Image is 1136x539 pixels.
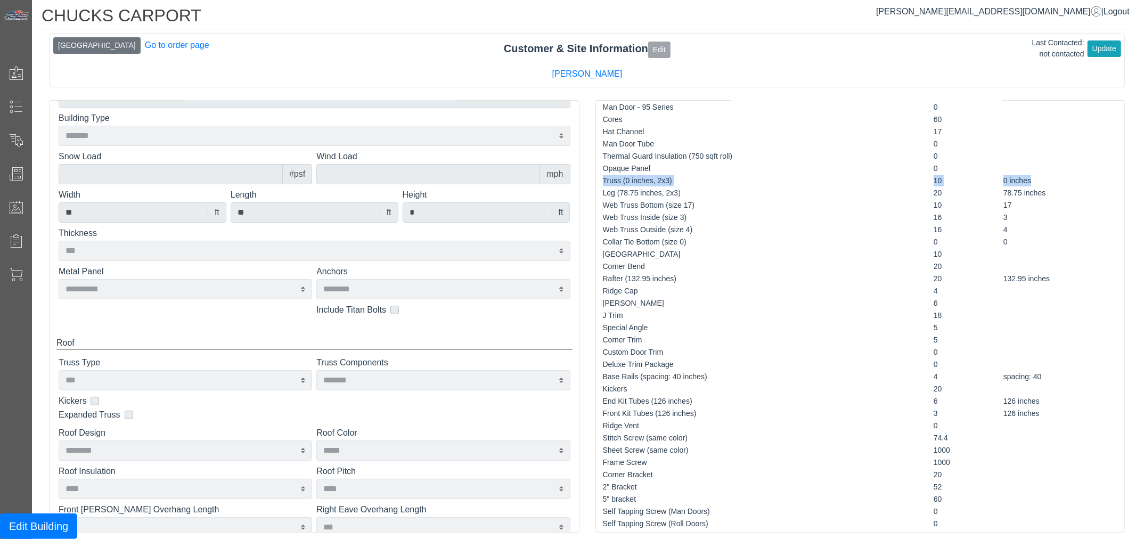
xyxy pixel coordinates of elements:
[933,493,1003,505] td: 60
[59,150,312,163] label: Snow Load
[602,432,933,444] td: Stitch Screw (same color)
[933,199,1003,211] td: 10
[602,138,933,150] td: Man Door Tube
[1003,199,1118,211] td: 17
[933,260,1003,273] td: 20
[56,337,573,350] div: Roof
[316,427,570,439] label: Roof Color
[42,5,1133,29] h1: CHUCKS CARPORT
[933,371,1003,383] td: 4
[602,456,933,469] td: Frame Screw
[59,112,570,125] label: Building Type
[933,187,1003,199] td: 20
[602,273,933,285] td: Rafter (132.95 inches)
[59,409,120,421] label: Expanded Truss
[933,248,1003,260] td: 10
[59,465,312,478] label: Roof Insulation
[59,227,570,240] label: Thickness
[602,101,933,113] td: Man Door - 95 Series
[933,469,1003,481] td: 20
[602,383,933,395] td: Kickers
[933,334,1003,346] td: 5
[648,42,671,58] button: Edit
[602,309,933,322] td: J Trim
[933,358,1003,371] td: 0
[1003,407,1118,420] td: 126 inches
[316,503,570,516] label: Right Eave Overhang Length
[316,150,570,163] label: Wind Load
[602,469,933,481] td: Corner Bracket
[1032,37,1084,60] div: Last Contacted: not contacted
[933,150,1003,162] td: 0
[145,40,209,50] a: Go to order page
[933,322,1003,334] td: 5
[933,175,1003,187] td: 10
[602,236,933,248] td: Collar Tie Bottom (size 0)
[602,420,933,432] td: Ridge Vent
[59,265,312,278] label: Metal Panel
[53,37,141,54] button: [GEOGRAPHIC_DATA]
[316,356,570,369] label: Truss Components
[933,162,1003,175] td: 0
[540,164,570,184] div: mph
[602,407,933,420] td: Front Kit Tubes (126 inches)
[933,407,1003,420] td: 3
[602,493,933,505] td: 5" bracket
[602,187,933,199] td: Leg (78.75 inches, 2x3)
[602,395,933,407] td: End Kit Tubes (126 inches)
[933,505,1003,518] td: 0
[1003,224,1118,236] td: 4
[1003,273,1118,285] td: 132.95 inches
[933,224,1003,236] td: 16
[602,113,933,126] td: Cores
[933,432,1003,444] td: 74.4
[1003,211,1118,224] td: 3
[933,456,1003,469] td: 1000
[1088,40,1121,57] button: Update
[59,427,312,439] label: Roof Design
[602,150,933,162] td: Thermal Guard Insulation (750 sqft roll)
[602,224,933,236] td: Web Truss Outside (size 4)
[602,371,933,383] td: Base Rails (spacing: 40 inches)
[1003,175,1118,187] td: 0 inches
[933,236,1003,248] td: 0
[1003,187,1118,199] td: 78.75 inches
[933,309,1003,322] td: 18
[59,395,86,407] label: Kickers
[933,273,1003,285] td: 20
[316,265,570,278] label: Anchors
[602,162,933,175] td: Opaque Panel
[59,503,312,516] label: Front [PERSON_NAME] Overhang Length
[933,518,1003,530] td: 0
[933,395,1003,407] td: 6
[602,199,933,211] td: Web Truss Bottom (size 17)
[933,346,1003,358] td: 0
[933,444,1003,456] td: 1000
[1003,371,1118,383] td: spacing: 40
[1003,395,1118,407] td: 126 inches
[602,248,933,260] td: [GEOGRAPHIC_DATA]
[602,334,933,346] td: Corner Trim
[933,383,1003,395] td: 20
[933,126,1003,138] td: 17
[231,189,398,201] label: Length
[602,297,933,309] td: [PERSON_NAME]
[933,420,1003,432] td: 0
[282,164,312,184] div: #psf
[1003,236,1118,248] td: 0
[602,175,933,187] td: Truss (0 inches, 2x3)
[602,505,933,518] td: Self Tapping Screw (Man Doors)
[602,481,933,493] td: 2" Bracket
[933,285,1003,297] td: 4
[876,7,1101,16] a: [PERSON_NAME][EMAIL_ADDRESS][DOMAIN_NAME]
[933,113,1003,126] td: 60
[380,202,398,223] div: ft
[933,481,1003,493] td: 52
[59,356,312,369] label: Truss Type
[602,322,933,334] td: Special Angle
[933,297,1003,309] td: 6
[208,202,226,223] div: ft
[602,285,933,297] td: Ridge Cap
[1104,7,1130,16] span: Logout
